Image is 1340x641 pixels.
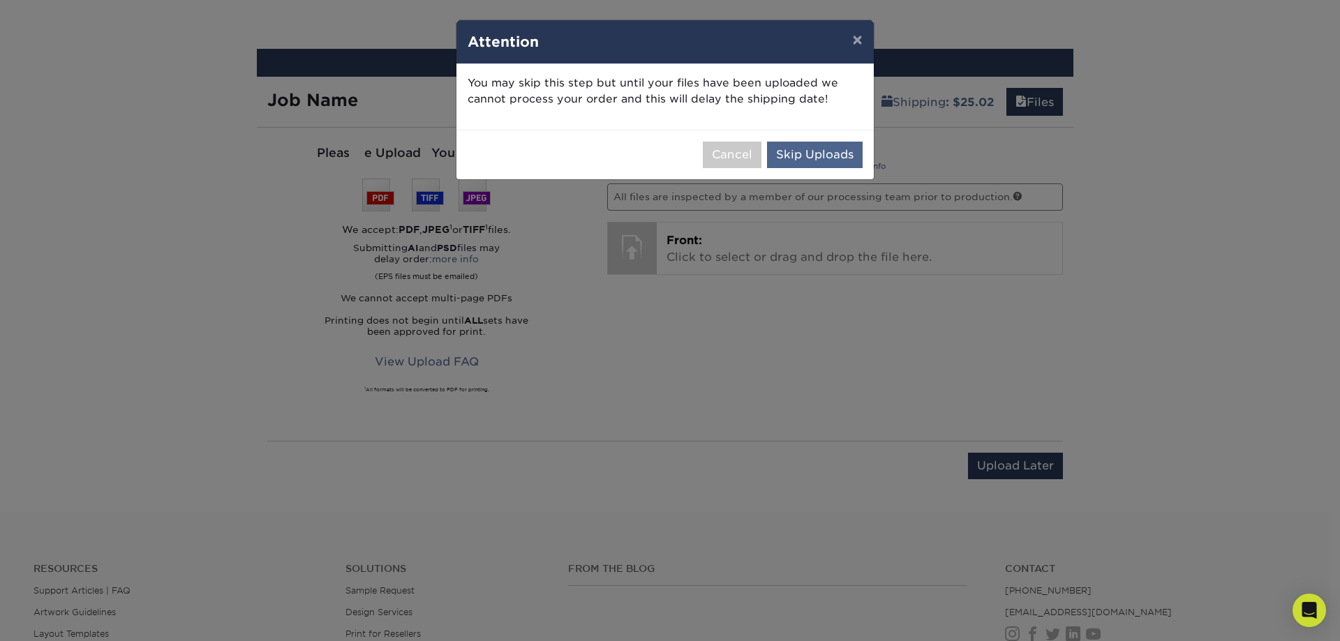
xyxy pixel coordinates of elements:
[703,142,761,168] button: Cancel
[468,75,863,107] p: You may skip this step but until your files have been uploaded we cannot process your order and t...
[1293,594,1326,627] div: Open Intercom Messenger
[468,31,863,52] h4: Attention
[841,20,873,59] button: ×
[767,142,863,168] button: Skip Uploads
